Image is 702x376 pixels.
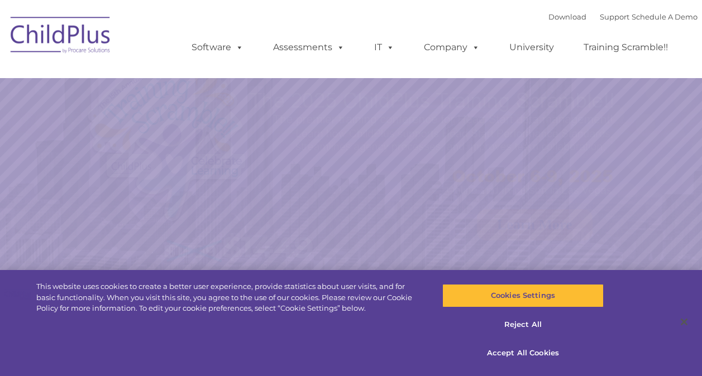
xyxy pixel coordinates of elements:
button: Accept All Cookies [442,341,604,365]
a: University [498,36,565,59]
a: IT [363,36,405,59]
a: Support [600,12,629,21]
a: Software [180,36,255,59]
button: Cookies Settings [442,284,604,307]
button: Reject All [442,313,604,336]
a: Company [413,36,491,59]
img: ChildPlus by Procare Solutions [5,9,117,65]
div: This website uses cookies to create a better user experience, provide statistics about user visit... [36,281,421,314]
a: Download [548,12,586,21]
a: Schedule A Demo [632,12,698,21]
a: Training Scramble!! [572,36,679,59]
a: Learn More [477,209,593,240]
font: | [548,12,698,21]
button: Close [672,310,696,334]
a: Assessments [262,36,356,59]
